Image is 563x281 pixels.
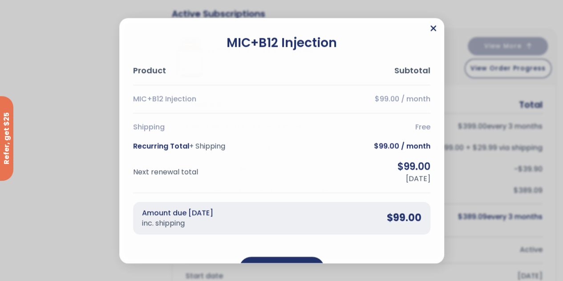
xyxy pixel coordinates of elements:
[133,167,198,177] span: Next renewal total
[430,24,437,35] div: Close
[375,94,430,104] output: $99.00 / month
[397,160,430,174] output: $99.00
[374,141,430,151] span: $99.00 / month
[133,94,196,104] span: MIC+B12 Injection
[133,34,430,51] h2: MIC+B12 Injection
[142,218,213,228] small: inc. shipping
[406,173,430,183] smal: [DATE]
[133,65,166,76] span: Product
[415,122,430,132] output: Free
[142,208,213,228] span: Amount due [DATE]
[387,212,421,225] span: $99.00
[394,65,430,76] span: Subtotal
[189,141,225,151] small: + Shipping
[133,122,165,132] span: Shipping
[133,141,225,151] span: Recurring Total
